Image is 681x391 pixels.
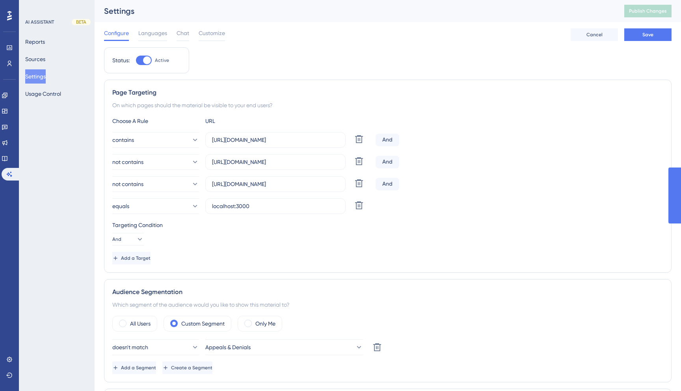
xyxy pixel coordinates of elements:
[112,56,130,65] div: Status:
[205,343,251,352] span: Appeals & Denials
[212,180,339,188] input: yourwebsite.com/path
[112,287,663,297] div: Audience Segmentation
[624,5,672,17] button: Publish Changes
[171,365,212,371] span: Create a Segment
[25,87,61,101] button: Usage Control
[112,88,663,97] div: Page Targeting
[25,35,45,49] button: Reports
[112,116,199,126] div: Choose A Rule
[629,8,667,14] span: Publish Changes
[112,233,144,246] button: And
[72,19,91,25] div: BETA
[205,116,292,126] div: URL
[138,28,167,38] span: Languages
[376,156,399,168] div: And
[205,339,363,355] button: Appeals & Denials
[25,52,45,66] button: Sources
[112,252,151,264] button: Add a Target
[112,154,199,170] button: not contains
[648,360,672,384] iframe: UserGuiding AI Assistant Launcher
[642,32,653,38] span: Save
[112,220,663,230] div: Targeting Condition
[121,365,156,371] span: Add a Segment
[112,343,148,352] span: doesn't match
[112,101,663,110] div: On which pages should the material be visible to your end users?
[112,339,199,355] button: doesn't match
[212,158,339,166] input: yourwebsite.com/path
[586,32,603,38] span: Cancel
[177,28,189,38] span: Chat
[112,300,663,309] div: Which segment of the audience would you like to show this material to?
[112,135,134,145] span: contains
[130,319,151,328] label: All Users
[112,132,199,148] button: contains
[112,179,143,189] span: not contains
[121,255,151,261] span: Add a Target
[112,198,199,214] button: equals
[112,236,121,242] span: And
[25,19,54,25] div: AI ASSISTANT
[376,134,399,146] div: And
[25,69,46,84] button: Settings
[255,319,275,328] label: Only Me
[112,157,143,167] span: not contains
[212,202,339,210] input: yourwebsite.com/path
[212,136,339,144] input: yourwebsite.com/path
[112,176,199,192] button: not contains
[112,201,129,211] span: equals
[104,28,129,38] span: Configure
[624,28,672,41] button: Save
[112,361,156,374] button: Add a Segment
[104,6,605,17] div: Settings
[571,28,618,41] button: Cancel
[199,28,225,38] span: Customize
[162,361,212,374] button: Create a Segment
[181,319,225,328] label: Custom Segment
[376,178,399,190] div: And
[155,57,169,63] span: Active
